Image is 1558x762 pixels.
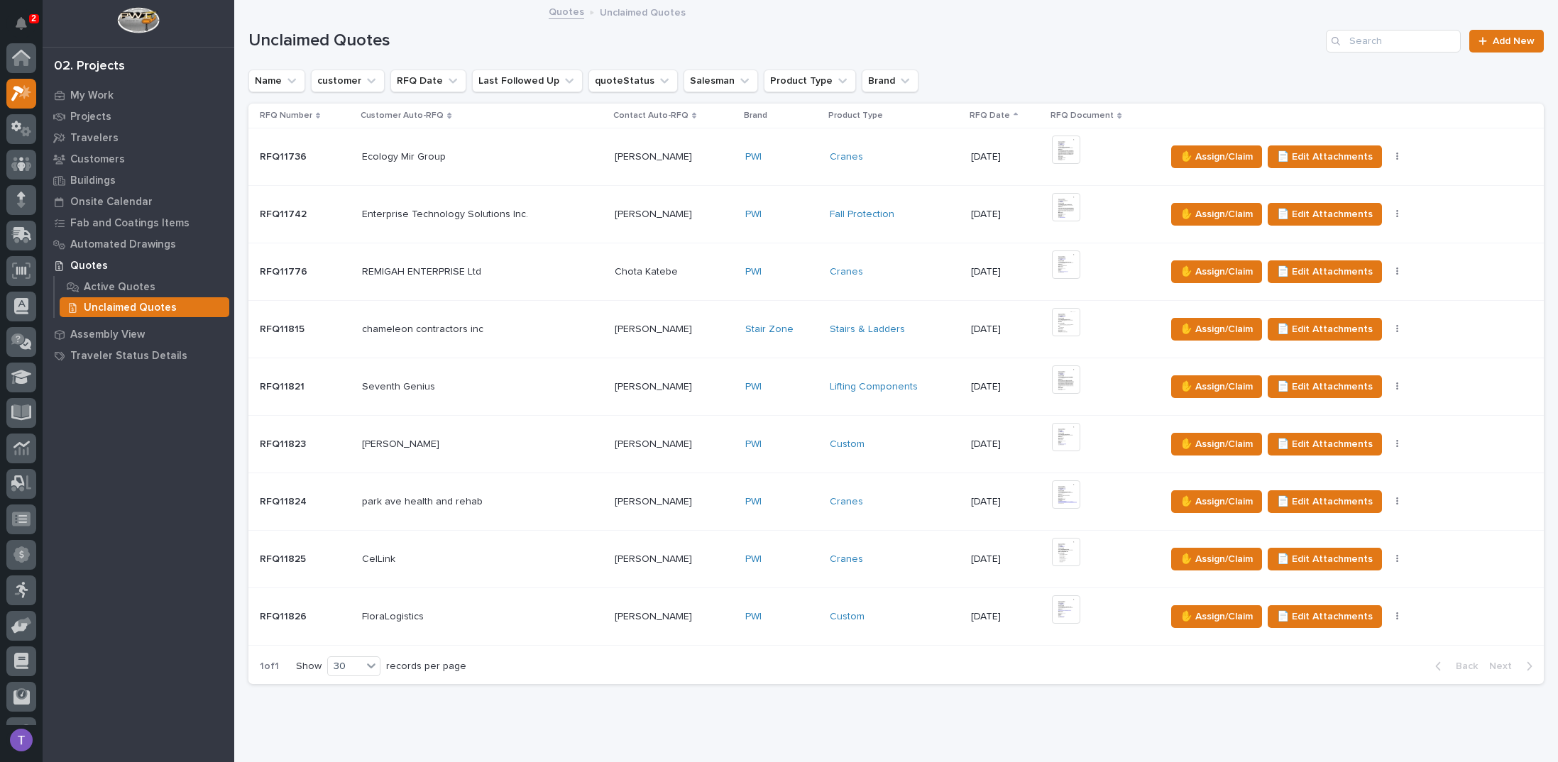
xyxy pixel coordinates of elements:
[764,70,856,92] button: Product Type
[6,725,36,755] button: users-avatar
[830,324,905,336] a: Stairs & Ladders
[745,324,794,336] a: Stair Zone
[615,378,695,393] p: [PERSON_NAME]
[260,148,309,163] p: RFQ11736
[745,266,762,278] a: PWI
[1277,263,1373,280] span: 📄 Edit Attachments
[260,321,307,336] p: RFQ11815
[615,206,695,221] p: [PERSON_NAME]
[311,70,385,92] button: customer
[1424,660,1483,673] button: Back
[830,496,863,508] a: Cranes
[248,31,1320,51] h1: Unclaimed Quotes
[1171,318,1262,341] button: ✋ Assign/Claim
[248,588,1544,646] tr: RFQ11826RFQ11826 FloraLogisticsFloraLogistics [PERSON_NAME][PERSON_NAME] PWI Custom [DATE]✋ Assig...
[615,148,695,163] p: [PERSON_NAME]
[43,233,234,255] a: Automated Drawings
[70,238,176,251] p: Automated Drawings
[1180,263,1253,280] span: ✋ Assign/Claim
[1277,148,1373,165] span: 📄 Edit Attachments
[43,170,234,191] a: Buildings
[1277,608,1373,625] span: 📄 Edit Attachments
[970,108,1010,123] p: RFQ Date
[830,611,865,623] a: Custom
[828,108,883,123] p: Product Type
[745,553,762,565] a: PWI
[600,4,686,19] p: Unclaimed Quotes
[1469,30,1544,53] a: Add New
[615,551,695,565] p: [PERSON_NAME]
[549,3,584,19] a: Quotes
[43,212,234,233] a: Fab and Coatings Items
[6,9,36,38] button: Notifications
[390,70,466,92] button: RFQ Date
[70,89,114,102] p: My Work
[248,358,1544,416] tr: RFQ11821RFQ11821 Seventh GeniusSeventh Genius [PERSON_NAME][PERSON_NAME] PWI Lifting Components [...
[615,436,695,451] p: [PERSON_NAME]
[1277,551,1373,568] span: 📄 Edit Attachments
[260,108,312,123] p: RFQ Number
[971,324,1041,336] p: [DATE]
[1180,378,1253,395] span: ✋ Assign/Claim
[1268,548,1382,570] button: 📄 Edit Attachments
[248,186,1544,243] tr: RFQ11742RFQ11742 Enterprise Technology Solutions Inc.Enterprise Technology Solutions Inc. [PERSON...
[70,328,145,341] p: Assembly View
[1268,260,1382,283] button: 📄 Edit Attachments
[745,611,762,623] a: PWI
[971,553,1041,565] p: [DATE]
[117,7,159,33] img: Workspace Logo
[1277,436,1373,453] span: 📄 Edit Attachments
[260,493,309,508] p: RFQ11824
[472,70,583,92] button: Last Followed Up
[70,175,116,187] p: Buildings
[745,151,762,163] a: PWI
[248,649,290,684] p: 1 of 1
[1268,605,1382,628] button: 📄 Edit Attachments
[1171,145,1262,168] button: ✋ Assign/Claim
[362,551,398,565] p: CelLink
[1180,148,1253,165] span: ✋ Assign/Claim
[1447,660,1478,673] span: Back
[70,111,111,123] p: Projects
[744,108,767,123] p: Brand
[830,209,894,221] a: Fall Protection
[43,106,234,127] a: Projects
[362,206,531,221] p: Enterprise Technology Solutions Inc.
[43,127,234,148] a: Travelers
[296,661,322,673] p: Show
[328,659,362,674] div: 30
[362,493,485,508] p: park ave health and rehab
[54,59,125,74] div: 02. Projects
[1180,206,1253,223] span: ✋ Assign/Claim
[70,350,187,363] p: Traveler Status Details
[615,493,695,508] p: [PERSON_NAME]
[613,108,689,123] p: Contact Auto-RFQ
[615,321,695,336] p: [PERSON_NAME]
[830,553,863,565] a: Cranes
[971,266,1041,278] p: [DATE]
[84,302,177,314] p: Unclaimed Quotes
[1180,493,1253,510] span: ✋ Assign/Claim
[70,196,153,209] p: Onsite Calendar
[971,151,1041,163] p: [DATE]
[745,496,762,508] a: PWI
[84,281,155,294] p: Active Quotes
[362,608,427,623] p: FloraLogistics
[745,381,762,393] a: PWI
[1171,490,1262,513] button: ✋ Assign/Claim
[1268,433,1382,455] button: 📄 Edit Attachments
[615,608,695,623] p: [PERSON_NAME]
[615,263,681,278] p: Chota Katebe
[1268,318,1382,341] button: 📄 Edit Attachments
[1268,203,1382,226] button: 📄 Edit Attachments
[1268,375,1382,398] button: 📄 Edit Attachments
[971,381,1041,393] p: [DATE]
[248,243,1544,301] tr: RFQ11776RFQ11776 REMIGAH ENTERPRISE LtdREMIGAH ENTERPRISE Ltd Chota KatebeChota Katebe PWI Cranes...
[1489,660,1520,673] span: Next
[55,297,234,317] a: Unclaimed Quotes
[588,70,678,92] button: quoteStatus
[248,531,1544,588] tr: RFQ11825RFQ11825 CelLinkCelLink [PERSON_NAME][PERSON_NAME] PWI Cranes [DATE]✋ Assign/Claim📄 Edit ...
[362,436,442,451] p: [PERSON_NAME]
[43,84,234,106] a: My Work
[1493,36,1535,46] span: Add New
